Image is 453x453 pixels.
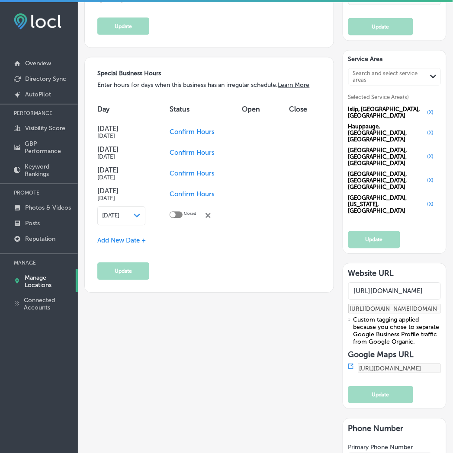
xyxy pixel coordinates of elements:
[97,98,170,122] th: Day
[348,231,400,249] button: Update
[289,98,321,122] th: Close
[348,283,441,300] input: Add Location Website
[97,70,321,77] h3: Special Business Hours
[97,237,146,245] span: Add New Date +
[170,191,215,198] span: Confirm Hours
[348,386,413,404] button: Update
[25,204,71,211] p: Photos & Videos
[425,201,437,208] button: (X)
[348,195,425,214] span: [GEOGRAPHIC_DATA], [US_STATE], [GEOGRAPHIC_DATA]
[25,60,51,67] p: Overview
[25,163,74,178] p: Keyword Rankings
[170,149,215,157] span: Confirm Hours
[25,124,65,132] p: Visibility Score
[348,171,425,191] span: [GEOGRAPHIC_DATA], [GEOGRAPHIC_DATA], [GEOGRAPHIC_DATA]
[348,350,441,360] h3: Google Maps URL
[425,153,437,160] button: (X)
[25,220,40,227] p: Posts
[348,94,409,101] span: Selected Service Area(s)
[348,424,441,434] h3: Phone Number
[348,56,441,66] h3: Service Area
[348,124,425,143] span: Hauppauge, [GEOGRAPHIC_DATA], [GEOGRAPHIC_DATA]
[97,18,149,35] button: Update
[242,98,289,122] th: Open
[425,177,437,184] button: (X)
[24,297,74,312] p: Connected Accounts
[353,316,441,346] div: Custom tagging applied because you chose to separate Google Business Profile traffic from Google ...
[14,13,61,29] img: fda3e92497d09a02dc62c9cd864e3231.png
[348,147,425,167] span: [GEOGRAPHIC_DATA], [GEOGRAPHIC_DATA], [GEOGRAPHIC_DATA]
[353,70,426,83] div: Search and select service areas
[25,75,66,83] p: Directory Sync
[278,82,310,89] a: Learn More
[348,18,413,35] button: Update
[348,444,413,451] label: Primary Phone Number
[25,140,74,155] p: GBP Performance
[102,213,119,219] span: [DATE]
[25,274,72,289] p: Manage Locations
[97,154,145,160] h5: [DATE]
[97,175,145,181] h5: [DATE]
[97,263,149,280] button: Update
[170,98,242,122] th: Status
[97,125,145,133] h4: [DATE]
[97,133,145,140] h5: [DATE]
[184,212,196,220] p: Closed
[425,130,437,137] button: (X)
[25,91,51,98] p: AutoPilot
[425,109,437,116] button: (X)
[170,128,215,136] span: Confirm Hours
[348,106,425,119] span: Islip, [GEOGRAPHIC_DATA], [GEOGRAPHIC_DATA]
[97,166,145,175] h4: [DATE]
[97,146,145,154] h4: [DATE]
[25,235,55,242] p: Reputation
[348,269,441,278] h3: Website URL
[97,195,145,202] h5: [DATE]
[97,187,145,195] h4: [DATE]
[170,170,215,178] span: Confirm Hours
[97,82,321,89] p: Enter hours for days when this business has an irregular schedule.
